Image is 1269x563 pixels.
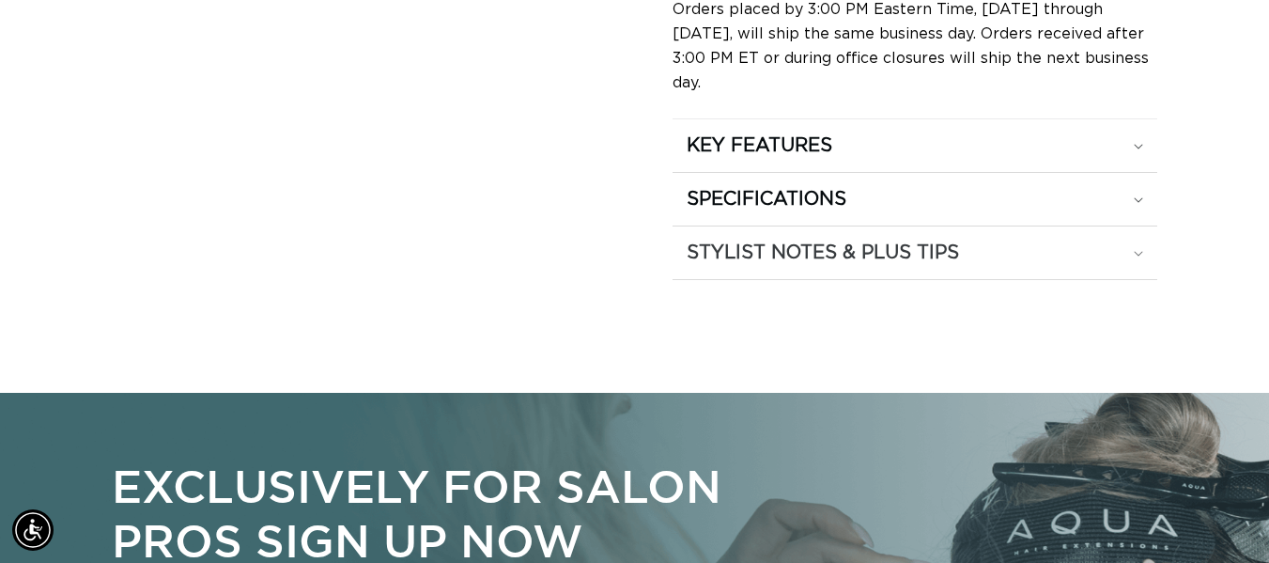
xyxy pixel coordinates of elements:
[673,227,1157,279] summary: STYLIST NOTES & PLUS TIPS
[687,241,959,265] h2: STYLIST NOTES & PLUS TIPS
[1175,473,1269,563] iframe: Chat Widget
[673,173,1157,226] summary: SPECIFICATIONS
[673,119,1157,172] summary: KEY FEATURES
[687,187,846,211] h2: SPECIFICATIONS
[673,2,1149,90] span: Orders placed by 3:00 PM Eastern Time, [DATE] through [DATE], will ship the same business day. Or...
[687,133,832,158] h2: KEY FEATURES
[12,509,54,551] div: Accessibility Menu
